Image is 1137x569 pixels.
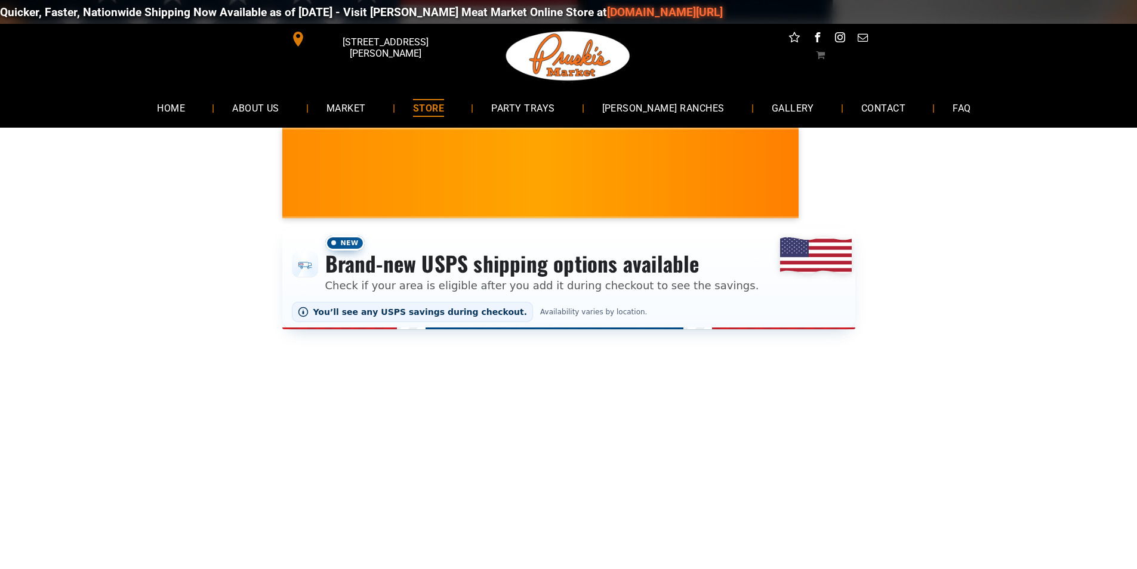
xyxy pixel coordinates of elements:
[214,92,297,123] a: ABOUT US
[935,92,988,123] a: FAQ
[325,236,365,251] span: New
[139,92,203,123] a: HOME
[790,181,1024,200] span: [PERSON_NAME] MARKET
[809,30,825,48] a: facebook
[395,92,462,123] a: STORE
[325,277,759,293] p: Check if your area is eligible after you add it during checkout to see the savings.
[282,228,855,329] div: Shipping options announcement
[855,30,870,48] a: email
[787,30,802,48] a: Social network
[313,307,528,317] span: You’ll see any USPS savings during checkout.
[843,92,923,123] a: CONTACT
[325,251,759,277] h3: Brand-new USPS shipping options available
[308,30,462,65] span: [STREET_ADDRESS][PERSON_NAME]
[504,24,633,88] img: Pruski-s+Market+HQ+Logo2-1920w.png
[309,92,384,123] a: MARKET
[473,92,572,123] a: PARTY TRAYS
[600,5,716,19] a: [DOMAIN_NAME][URL]
[282,30,465,48] a: [STREET_ADDRESS][PERSON_NAME]
[538,308,649,316] span: Availability varies by location.
[754,92,832,123] a: GALLERY
[584,92,742,123] a: [PERSON_NAME] RANCHES
[832,30,848,48] a: instagram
